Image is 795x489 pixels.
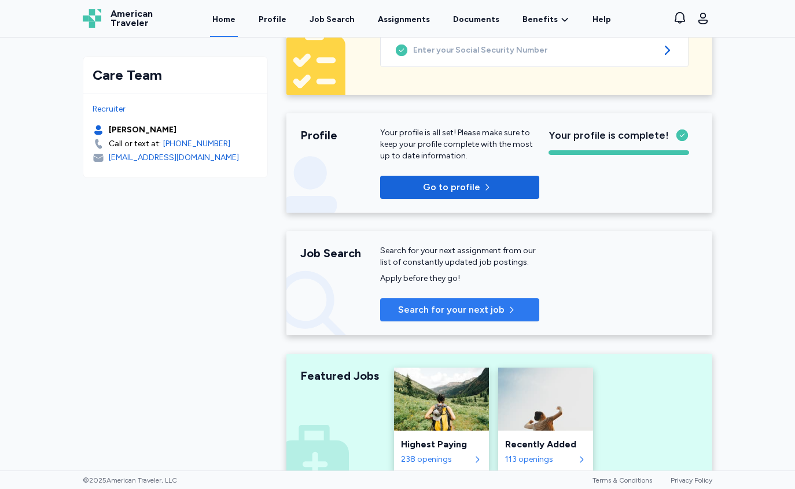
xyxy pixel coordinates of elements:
[398,303,505,317] span: Search for your next job
[210,1,238,37] a: Home
[310,14,355,25] div: Job Search
[394,368,489,472] a: Highest PayingHighest Paying238 openings
[300,368,380,384] div: Featured Jobs
[83,476,177,485] span: © 2025 American Traveler, LLC
[380,245,539,268] div: Search for your next assignment from our list of constantly updated job postings.
[423,180,480,194] span: Go to profile
[549,127,669,143] span: Your profile is complete!
[109,138,161,150] div: Call or text at:
[505,454,575,465] div: 113 openings
[671,476,712,484] a: Privacy Policy
[380,127,539,162] div: Your profile is all set! Please make sure to keep your profile complete with the most up to date ...
[93,103,258,115] div: Recruiter
[380,176,539,199] button: Go to profile
[300,127,380,143] div: Profile
[401,454,470,465] div: 238 openings
[413,45,656,56] span: Enter your Social Security Number
[498,368,593,431] img: Recently Added
[380,298,539,321] button: Search for your next job
[83,9,101,28] img: Logo
[592,476,652,484] a: Terms & Conditions
[109,124,176,136] div: [PERSON_NAME]
[109,152,239,164] div: [EMAIL_ADDRESS][DOMAIN_NAME]
[505,438,586,451] div: Recently Added
[380,273,539,284] div: Apply before they go!
[300,245,380,261] div: Job Search
[522,14,569,25] a: Benefits
[394,368,489,431] img: Highest Paying
[522,14,558,25] span: Benefits
[498,368,593,472] a: Recently AddedRecently Added113 openings
[111,9,153,28] span: American Traveler
[401,438,482,451] div: Highest Paying
[93,66,258,84] div: Care Team
[163,138,230,150] a: [PHONE_NUMBER]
